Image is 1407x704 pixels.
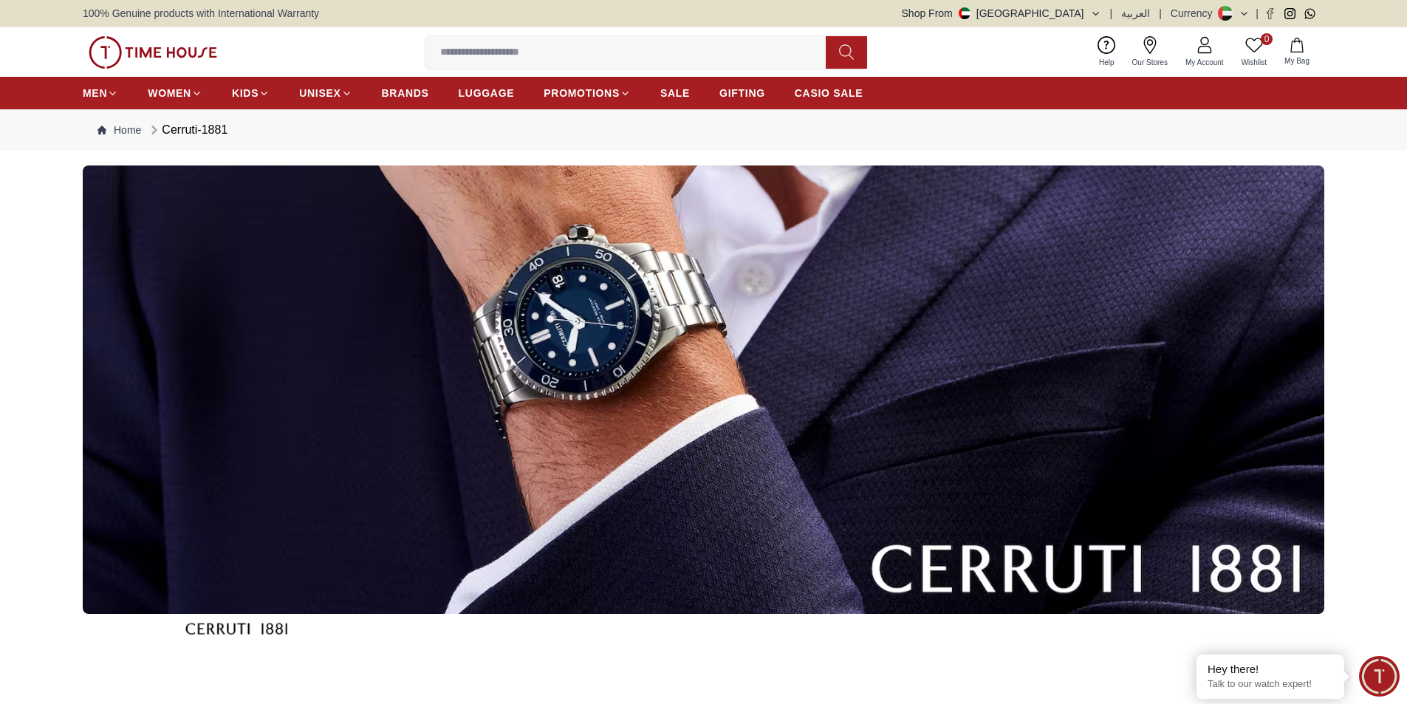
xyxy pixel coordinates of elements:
img: ... [185,578,287,680]
a: PROMOTIONS [544,80,631,106]
span: LUGGAGE [459,86,515,100]
span: CASIO SALE [795,86,863,100]
img: ... [89,36,217,69]
div: Chat Widget [1359,656,1400,697]
a: MEN [83,80,118,106]
span: | [1256,6,1259,21]
span: GIFTING [719,86,765,100]
div: Cerruti-1881 [147,121,227,139]
span: | [1159,6,1162,21]
a: Facebook [1264,8,1276,19]
a: LUGGAGE [459,80,515,106]
a: 0Wishlist [1233,33,1276,71]
span: My Bag [1278,55,1315,66]
a: GIFTING [719,80,765,106]
a: Instagram [1284,8,1295,19]
a: WOMEN [148,80,202,106]
a: SALE [660,80,690,106]
span: KIDS [232,86,259,100]
a: Help [1090,33,1123,71]
span: WOMEN [148,86,191,100]
span: Help [1093,57,1120,68]
button: My Bag [1276,35,1318,69]
a: UNISEX [299,80,352,106]
span: SALE [660,86,690,100]
a: Home [97,123,141,137]
span: 0 [1261,33,1273,45]
div: Currency [1171,6,1219,21]
span: Our Stores [1126,57,1174,68]
div: Hey there! [1208,662,1333,677]
button: Shop From[GEOGRAPHIC_DATA] [902,6,1101,21]
span: BRANDS [382,86,429,100]
nav: Breadcrumb [83,109,1324,151]
span: PROMOTIONS [544,86,620,100]
span: UNISEX [299,86,340,100]
span: MEN [83,86,107,100]
img: ... [83,165,1324,614]
a: CASIO SALE [795,80,863,106]
span: | [1110,6,1113,21]
a: Our Stores [1123,33,1177,71]
span: Wishlist [1236,57,1273,68]
a: KIDS [232,80,270,106]
span: My Account [1180,57,1230,68]
p: Talk to our watch expert! [1208,678,1333,691]
span: 100% Genuine products with International Warranty [83,6,319,21]
button: العربية [1121,6,1150,21]
img: United Arab Emirates [959,7,970,19]
a: Whatsapp [1304,8,1315,19]
a: BRANDS [382,80,429,106]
